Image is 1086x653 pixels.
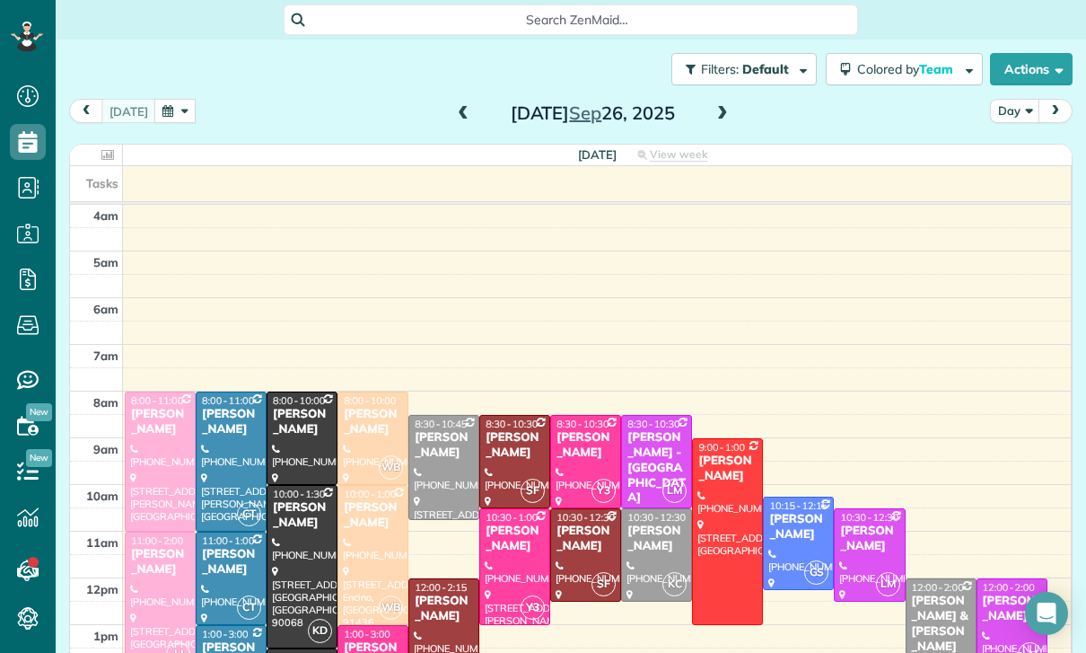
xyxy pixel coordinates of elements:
[201,547,261,578] div: [PERSON_NAME]
[130,547,190,578] div: [PERSON_NAME]
[273,488,325,500] span: 10:00 - 1:30
[650,147,707,162] span: View week
[697,454,758,484] div: [PERSON_NAME]
[626,524,687,554] div: [PERSON_NAME]
[768,512,828,543] div: [PERSON_NAME]
[237,596,261,620] span: CT
[69,99,103,123] button: prev
[486,511,538,524] span: 10:30 - 1:00
[626,430,687,506] div: [PERSON_NAME] - [GEOGRAPHIC_DATA]
[344,628,390,640] span: 1:00 - 3:00
[578,147,617,162] span: [DATE]
[983,581,1035,594] span: 12:00 - 2:00
[698,441,745,454] span: 9:00 - 1:00
[627,418,679,430] span: 8:30 - 10:30
[86,176,118,190] span: Tasks
[26,403,52,421] span: New
[202,394,254,407] span: 8:00 - 11:00
[344,394,396,407] span: 8:00 - 10:00
[130,407,190,437] div: [PERSON_NAME]
[86,582,118,596] span: 12pm
[202,628,249,640] span: 1:00 - 3:00
[662,479,687,503] span: LM
[839,524,899,554] div: [PERSON_NAME]
[826,53,983,85] button: Colored byTeam
[343,407,403,437] div: [PERSON_NAME]
[343,500,403,531] div: [PERSON_NAME]
[272,407,332,437] div: [PERSON_NAME]
[569,101,601,124] span: Sep
[485,430,545,461] div: [PERSON_NAME]
[101,99,156,123] button: [DATE]
[857,61,959,77] span: Colored by
[769,499,828,512] span: 10:15 - 12:15
[93,442,118,456] span: 9am
[912,581,964,594] span: 12:00 - 2:00
[990,53,1073,85] button: Actions
[480,103,705,123] h2: [DATE] 26, 2025
[671,53,817,85] button: Filters: Default
[86,535,118,550] span: 11am
[521,596,545,620] span: Y3
[414,430,474,461] div: [PERSON_NAME]
[742,61,790,77] span: Default
[486,418,538,430] span: 8:30 - 10:30
[86,489,118,503] span: 10am
[93,208,118,223] span: 4am
[556,511,615,524] span: 10:30 - 12:30
[379,596,403,620] span: WB
[591,572,616,596] span: SF
[93,395,118,410] span: 8am
[237,502,261,526] span: CT
[1025,592,1068,635] div: Open Intercom Messenger
[93,349,118,363] span: 7am
[919,61,956,77] span: Team
[415,581,467,594] span: 12:00 - 2:15
[662,53,817,85] a: Filters: Default
[990,99,1040,123] button: Day
[804,560,828,585] span: GS
[414,594,474,624] div: [PERSON_NAME]
[701,61,739,77] span: Filters:
[272,500,332,531] div: [PERSON_NAME]
[201,407,261,437] div: [PERSON_NAME]
[344,488,396,500] span: 10:00 - 1:00
[591,479,616,503] span: Y3
[308,619,332,643] span: KD
[1038,99,1073,123] button: next
[627,511,686,524] span: 10:30 - 12:30
[93,629,118,643] span: 1pm
[982,594,1042,624] div: [PERSON_NAME]
[202,534,254,547] span: 11:00 - 1:00
[131,394,183,407] span: 8:00 - 11:00
[876,572,900,596] span: LM
[415,418,467,430] span: 8:30 - 10:45
[93,302,118,316] span: 6am
[93,255,118,269] span: 5am
[662,572,687,596] span: KC
[131,534,183,547] span: 11:00 - 2:00
[840,511,898,524] span: 10:30 - 12:30
[556,430,616,461] div: [PERSON_NAME]
[379,455,403,480] span: WB
[556,524,616,554] div: [PERSON_NAME]
[521,479,545,503] span: SF
[273,394,325,407] span: 8:00 - 10:00
[26,449,52,467] span: New
[485,524,545,554] div: [PERSON_NAME]
[556,418,609,430] span: 8:30 - 10:30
